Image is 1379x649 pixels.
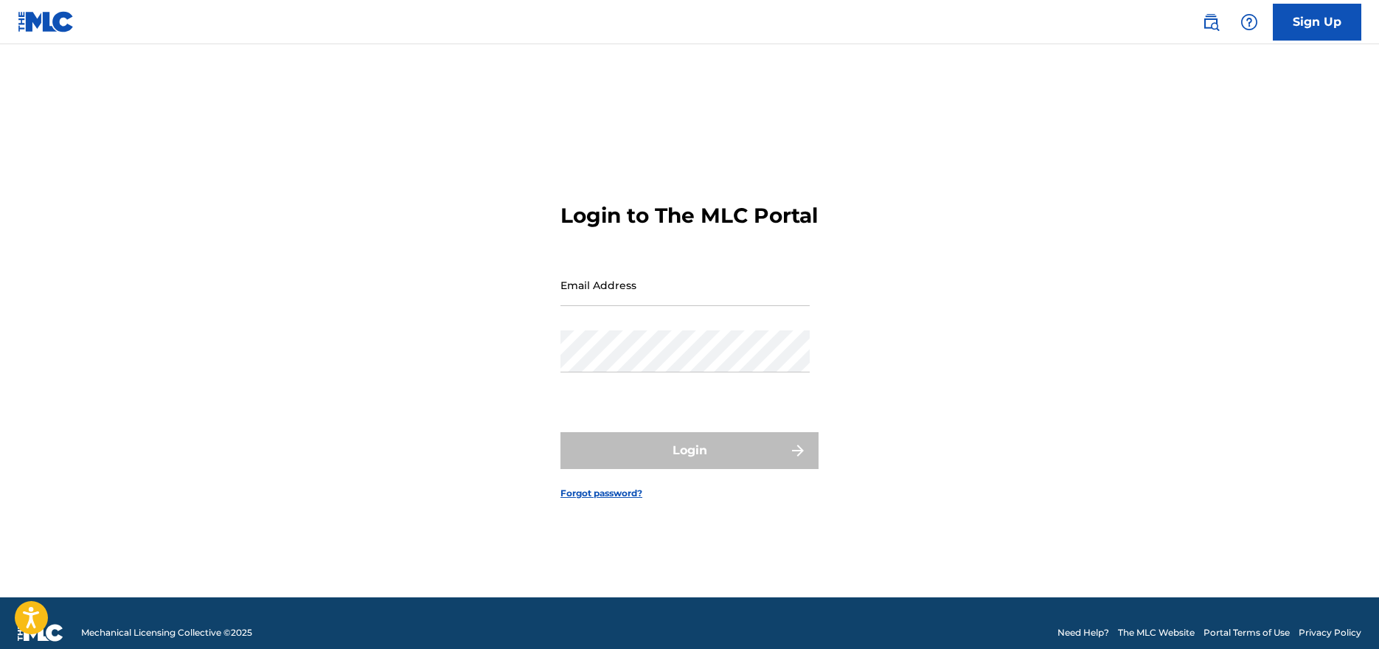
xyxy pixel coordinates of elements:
h3: Login to The MLC Portal [560,203,818,229]
div: Help [1234,7,1264,37]
img: MLC Logo [18,11,74,32]
img: search [1202,13,1220,31]
a: The MLC Website [1118,626,1195,639]
span: Mechanical Licensing Collective © 2025 [81,626,252,639]
a: Forgot password? [560,487,642,500]
a: Need Help? [1057,626,1109,639]
a: Sign Up [1273,4,1361,41]
a: Privacy Policy [1299,626,1361,639]
a: Public Search [1196,7,1226,37]
img: help [1240,13,1258,31]
img: logo [18,624,63,642]
a: Portal Terms of Use [1203,626,1290,639]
